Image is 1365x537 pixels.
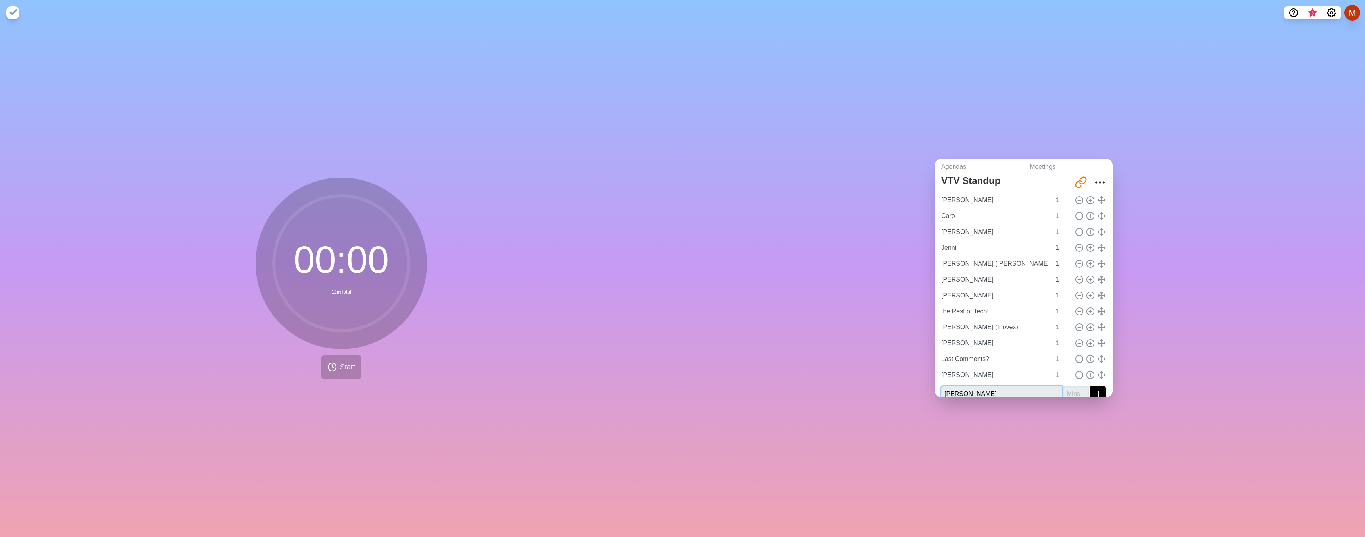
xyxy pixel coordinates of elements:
button: Share link [1073,174,1089,190]
input: Name [938,240,1051,256]
input: Name [938,192,1051,208]
button: Help [1284,6,1303,19]
input: Mins [1052,208,1071,224]
input: Name [938,256,1051,272]
img: timeblocks logo [6,6,19,19]
button: Settings [1322,6,1341,19]
input: Name [938,367,1051,383]
input: Name [938,288,1051,303]
input: Name [938,319,1051,335]
button: More [1092,174,1108,190]
input: Name [941,386,1062,402]
input: Mins [1052,367,1071,383]
input: Mins [1052,335,1071,351]
input: Name [938,351,1051,367]
input: Mins [1052,319,1071,335]
input: Name [938,303,1051,319]
span: Start [340,362,355,373]
input: Mins [1063,386,1089,402]
a: Meetings [1023,159,1113,175]
input: Mins [1052,351,1071,367]
input: Mins [1052,288,1071,303]
input: Mins [1052,192,1071,208]
a: Agendas [935,159,1023,175]
button: Start [321,355,361,379]
input: Name [938,272,1051,288]
span: 3 [1309,10,1316,16]
button: What’s new [1303,6,1322,19]
input: Name [938,208,1051,224]
input: Mins [1052,272,1071,288]
input: Mins [1052,224,1071,240]
input: Mins [1052,303,1071,319]
input: Mins [1052,240,1071,256]
input: Mins [1052,256,1071,272]
input: Name [938,224,1051,240]
input: Name [938,335,1051,351]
